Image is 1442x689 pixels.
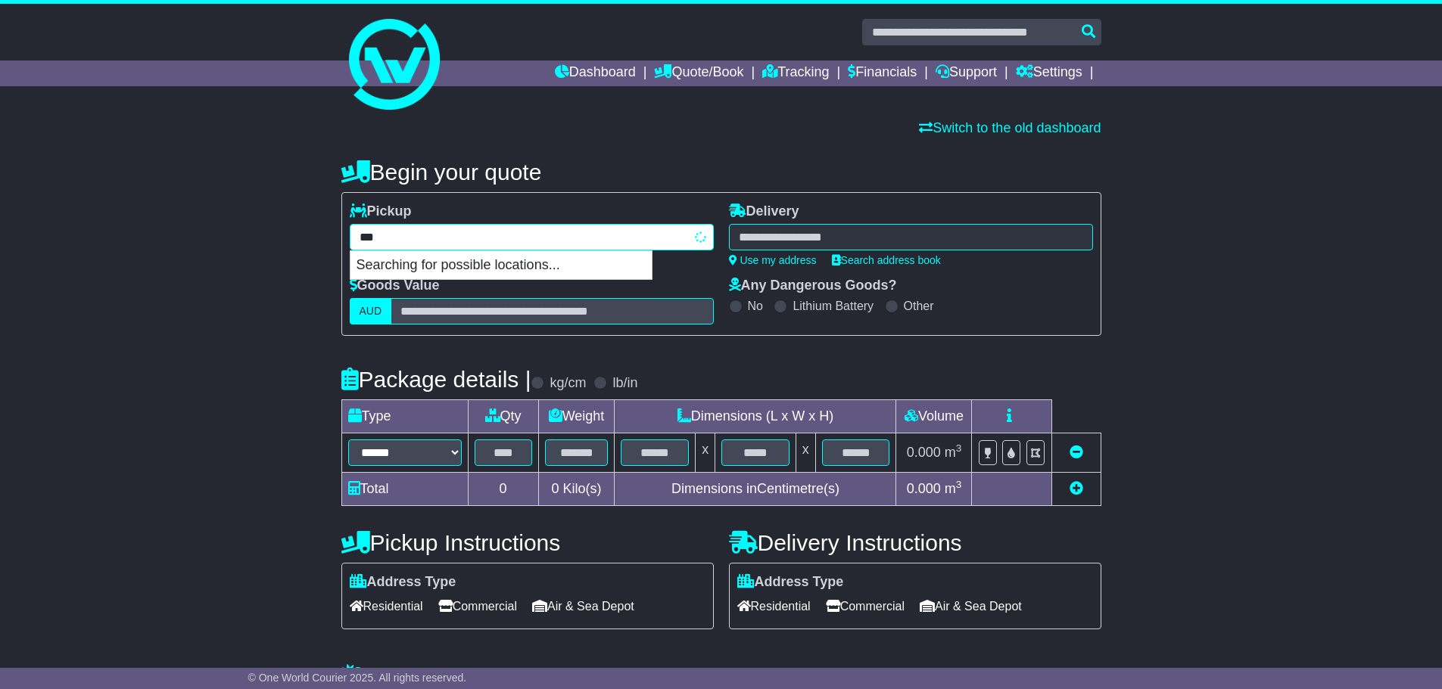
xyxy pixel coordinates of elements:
span: m [945,481,962,496]
span: Commercial [438,594,517,618]
td: Volume [896,400,972,433]
label: Lithium Battery [793,299,874,313]
h4: Delivery Instructions [729,530,1101,555]
a: Search address book [832,254,941,266]
label: Address Type [737,574,844,591]
h4: Warranty & Insurance [341,663,1101,688]
td: Qty [468,400,538,433]
a: Remove this item [1070,445,1083,460]
span: © One World Courier 2025. All rights reserved. [248,672,467,684]
h4: Pickup Instructions [341,530,714,555]
sup: 3 [956,442,962,454]
a: Financials [848,61,917,86]
label: Pickup [350,203,412,220]
label: kg/cm [550,375,586,392]
td: Type [341,400,468,433]
span: Air & Sea Depot [532,594,634,618]
typeahead: Please provide city [350,224,714,250]
a: Dashboard [555,61,636,86]
span: Residential [737,594,811,618]
span: Air & Sea Depot [920,594,1022,618]
span: 0.000 [907,445,941,460]
td: Kilo(s) [538,473,615,506]
a: Quote/Book [654,61,743,86]
a: Switch to the old dashboard [919,120,1101,135]
td: x [696,433,715,473]
a: Support [936,61,997,86]
span: m [945,445,962,460]
h4: Begin your quote [341,160,1101,185]
td: Total [341,473,468,506]
label: Other [904,299,934,313]
td: Weight [538,400,615,433]
a: Tracking [762,61,829,86]
a: Settings [1016,61,1082,86]
label: AUD [350,298,392,324]
label: Address Type [350,574,456,591]
sup: 3 [956,479,962,490]
label: Any Dangerous Goods? [729,278,897,294]
td: x [796,433,815,473]
label: No [748,299,763,313]
label: Delivery [729,203,799,220]
span: 0 [551,481,559,496]
a: Add new item [1070,481,1083,496]
td: 0 [468,473,538,506]
label: Goods Value [350,278,440,294]
span: Residential [350,594,423,618]
td: Dimensions (L x W x H) [615,400,896,433]
a: Use my address [729,254,817,266]
h4: Package details | [341,367,531,392]
span: Commercial [826,594,905,618]
label: lb/in [612,375,637,392]
span: 0.000 [907,481,941,496]
td: Dimensions in Centimetre(s) [615,473,896,506]
p: Searching for possible locations... [350,251,652,280]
